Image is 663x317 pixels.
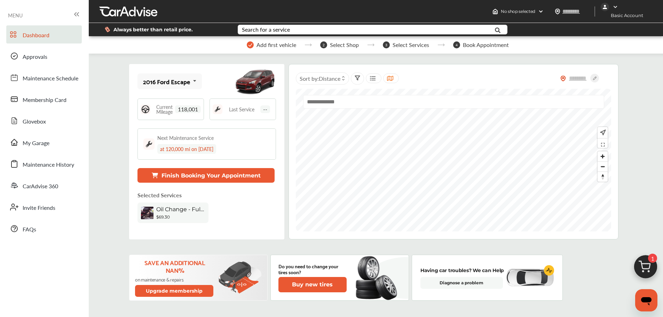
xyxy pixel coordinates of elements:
a: Dashboard [6,25,82,43]
img: stepper-arrow.e24c07c6.svg [367,43,374,46]
img: header-home-logo.8d720a4f.svg [492,9,498,14]
span: No shop selected [501,9,535,14]
img: stepper-arrow.e24c07c6.svg [437,43,445,46]
img: stepper-arrow.e24c07c6.svg [305,43,312,46]
span: 2 [320,41,327,48]
div: Next Maintenance Service [157,134,214,141]
span: Maintenance History [23,160,74,169]
span: FAQs [23,225,36,234]
a: Membership Card [6,90,82,108]
span: Book Appointment [463,42,509,48]
img: cardiogram-logo.18e20815.svg [544,265,554,276]
a: Diagnose a problem [420,277,503,289]
span: Add first vehicle [256,42,296,48]
p: Do you need to change your tires soon? [278,263,347,275]
p: Save an additional NaN% [135,259,215,274]
p: Having car troubles? We can Help [420,267,504,274]
a: CarAdvise 360 [6,176,82,195]
span: Basic Account [601,12,648,19]
span: Maintenance Schedule [23,74,78,83]
span: CarAdvise 360 [23,182,58,191]
button: Reset bearing to north [598,172,608,182]
a: My Garage [6,133,82,151]
span: Sort by : [300,74,340,82]
div: at 120,000 mi on [DATE] [157,144,216,154]
a: FAQs [6,220,82,238]
img: oil-change-thumb.jpg [141,207,153,219]
span: Dashboard [23,31,49,40]
span: Membership Card [23,96,66,105]
div: 2016 Ford Escape [143,78,190,85]
span: Invite Friends [23,204,55,213]
span: Always better than retail price. [113,27,193,32]
span: Reset bearing to north [598,172,608,182]
p: Selected Services [137,191,182,199]
span: Distance [319,74,340,82]
img: cart_icon.3d0951e8.svg [629,252,662,285]
iframe: Button to launch messaging window [635,289,657,311]
img: location_vector.a44bc228.svg [555,9,560,14]
img: header-down-arrow.9dd2ce7d.svg [538,9,544,14]
img: header-divider.bc55588e.svg [594,6,595,17]
span: 3 [383,41,390,48]
img: stepper-checkmark.b5569197.svg [247,41,254,48]
a: Approvals [6,47,82,65]
img: maintenance_logo [143,138,155,150]
img: dollor_label_vector.a70140d1.svg [105,26,110,32]
span: Approvals [23,53,47,62]
p: on maintenance & repairs [135,277,215,282]
img: new-tire.a0c7fe23.svg [355,253,401,302]
img: mobile_10501_st0640_046.jpg [234,66,276,97]
span: Glovebox [23,117,46,126]
span: Select Services [393,42,429,48]
span: MENU [8,13,23,18]
img: update-membership.81812027.svg [219,261,262,294]
span: 1 [648,254,657,263]
span: 118,001 [175,105,201,113]
button: Zoom in [598,151,608,161]
img: jVpblrzwTbfkPYzPPzSLxeg0AAAAASUVORK5CYII= [601,3,609,11]
button: Buy new tires [278,277,347,292]
span: My Garage [23,139,49,148]
button: Upgrade membership [135,285,214,297]
span: 4 [453,41,460,48]
img: location_vector_orange.38f05af8.svg [560,76,566,81]
a: Invite Friends [6,198,82,216]
a: Buy new tires [278,277,348,292]
b: $69.30 [156,214,170,220]
img: steering_logo [141,104,150,114]
a: Maintenance Schedule [6,69,82,87]
img: maintenance_logo [213,104,222,114]
canvas: Map [296,89,611,231]
span: Current Mileage [154,104,175,114]
span: Oil Change - Full-synthetic [156,206,205,213]
img: diagnose-vehicle.c84bcb0a.svg [505,268,554,287]
span: Zoom out [598,162,608,172]
a: Glovebox [6,112,82,130]
span: Last Service [229,107,254,112]
a: Maintenance History [6,155,82,173]
img: recenter.ce011a49.svg [599,129,606,136]
button: Finish Booking Your Appointment [137,168,275,183]
span: -- [260,105,270,113]
button: Zoom out [598,161,608,172]
span: Select Shop [330,42,359,48]
div: Search for a service [242,27,290,32]
img: WGsFRI8htEPBVLJbROoPRyZpYNWhNONpIPPETTm6eUC0GeLEiAAAAAElFTkSuQmCC [613,4,618,10]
